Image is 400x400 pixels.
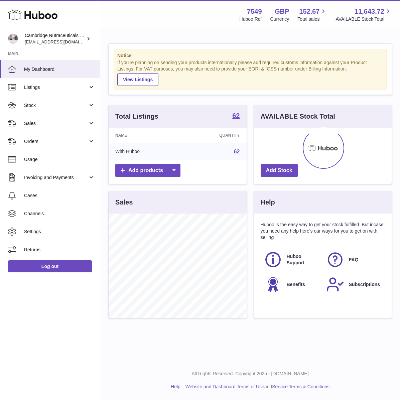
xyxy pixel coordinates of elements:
[275,7,289,16] strong: GBP
[24,138,88,145] span: Orders
[349,257,359,263] span: FAQ
[261,112,335,121] h3: AVAILABLE Stock Total
[25,39,98,44] span: [EMAIL_ADDRESS][DOMAIN_NAME]
[24,102,88,109] span: Stock
[24,66,95,73] span: My Dashboard
[297,7,327,22] a: 152.67 Total sales
[297,16,327,22] span: Total sales
[24,174,88,181] span: Invoicing and Payments
[8,260,92,272] a: Log out
[232,112,240,119] strong: 62
[8,34,18,44] img: qvc@camnutra.com
[336,16,392,22] span: AVAILABLE Stock Total
[247,7,262,16] strong: 7549
[264,275,319,293] a: Benefits
[261,198,275,207] h3: Help
[287,281,305,288] span: Benefits
[181,128,247,143] th: Quantity
[264,251,319,269] a: Huboo Support
[24,156,95,163] span: Usage
[109,128,181,143] th: Name
[299,7,319,16] span: 152.67
[115,112,158,121] h3: Total Listings
[232,112,240,120] a: 62
[24,192,95,199] span: Cases
[355,7,384,16] span: 11,643.72
[326,251,382,269] a: FAQ
[24,120,88,127] span: Sales
[171,384,180,389] a: Help
[287,253,319,266] span: Huboo Support
[117,59,383,86] div: If you're planning on sending your products internationally please add required customs informati...
[109,143,181,160] td: With Huboo
[24,229,95,235] span: Settings
[261,222,385,241] p: Huboo is the easy way to get your stock fulfilled. But incase you need any help here's our ways f...
[106,371,395,377] p: All Rights Reserved. Copyright 2025 - [DOMAIN_NAME]
[24,211,95,217] span: Channels
[24,84,88,91] span: Listings
[24,247,95,253] span: Returns
[185,384,264,389] a: Website and Dashboard Terms of Use
[183,384,329,390] li: and
[117,52,383,59] strong: Notice
[326,275,382,293] a: Subscriptions
[272,384,329,389] a: Service Terms & Conditions
[261,164,298,177] a: Add Stock
[240,16,262,22] div: Huboo Ref
[117,73,158,86] a: View Listings
[336,7,392,22] a: 11,643.72 AVAILABLE Stock Total
[349,281,380,288] span: Subscriptions
[270,16,289,22] div: Currency
[115,198,133,207] h3: Sales
[115,164,180,177] a: Add products
[234,149,240,154] a: 62
[25,32,85,45] div: Cambridge Nutraceuticals Ltd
